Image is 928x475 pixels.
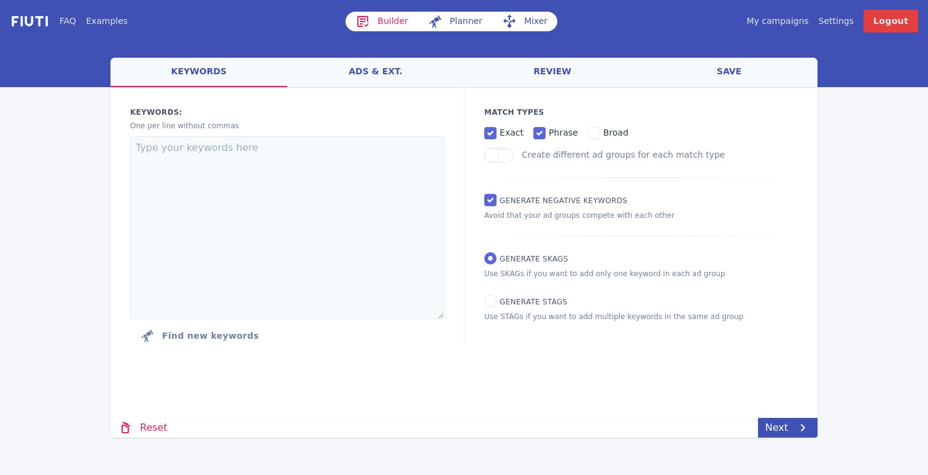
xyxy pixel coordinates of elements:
[10,14,50,28] img: f731f27.png
[484,210,798,221] p: Avoid that your ad groups compete with each other
[484,252,497,265] input: Generate SKAGs
[484,311,798,322] p: Use STAGs if you want to add multiple keywords in the same ad group
[746,15,808,28] a: My campaigns
[500,255,568,263] span: Generate SKAGs
[603,128,628,137] span: broad
[130,323,269,348] button: Click to find new keywords related to those above
[484,127,497,139] input: exact
[864,10,918,33] a: Logout
[130,120,444,131] p: One per line without commas
[549,128,578,137] span: phrase
[500,196,627,205] span: Generate Negative keywords
[464,58,641,87] a: review
[641,58,818,87] a: save
[110,58,287,87] a: keywords
[130,107,444,118] label: Keywords:
[86,15,128,28] a: Examples
[522,150,725,160] label: Create different ad groups for each match type
[418,12,492,31] a: Planner
[588,127,600,139] input: broad
[500,128,524,137] span: exact
[287,58,464,87] a: ads & ext.
[500,298,567,306] span: Generate STAGs
[492,12,557,31] a: Mixer
[484,194,497,206] input: Generate Negative keywords
[484,268,798,279] p: Use SKAGs if you want to add only one keyword in each ad group
[484,107,798,118] p: Match Types
[533,127,546,139] input: phrase
[819,15,854,28] a: Settings
[110,418,175,438] a: Reset
[758,418,818,438] a: Next
[60,15,76,28] a: FAQ
[484,295,497,307] input: Generate STAGs
[346,12,418,31] a: Builder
